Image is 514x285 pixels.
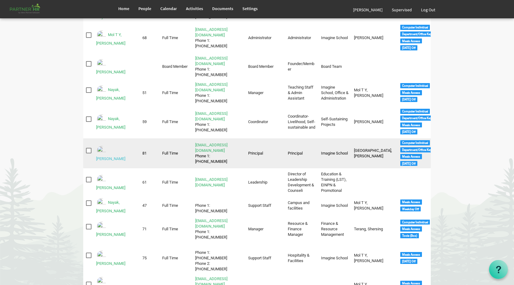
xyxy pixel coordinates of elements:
td: Imagine School column header Departments [318,23,352,53]
td: column header Supervisor [351,170,398,195]
span: Home [118,6,129,11]
td: 47 column header ID [140,196,159,215]
td: Board Member column header Position [245,54,285,79]
td: <div class="tag label label-default">Computer Individual</div> <div class="tag label label-defaul... [398,81,431,105]
div: [DATE] Off [400,129,417,134]
a: Nayak, [PERSON_NAME] [96,200,125,214]
td: Mol T Y, Smitha column header Supervisor [351,81,398,105]
td: 59 column header ID [140,107,159,137]
td: Finance & Resource Management column header Departments [318,217,352,241]
td: accounts@imagineschools.in Phone 1: +917735516020 is template cell column header Contact Info [192,81,245,105]
a: [PERSON_NAME] [96,185,125,190]
td: Campus and facilities column header Job Title [285,196,318,215]
div: Weekday Off [400,206,421,212]
div: Meals Access [400,252,422,257]
td: Principal column header Job Title [285,138,318,168]
td: checkbox [83,138,93,168]
td: manager@stepind.org Phone 1: +917008253481 is template cell column header Contact Info [192,217,245,241]
div: [DATE] Off [400,97,417,102]
td: admin@stepind.org Phone 1: +918457926072 is template cell column header Contact Info [192,54,245,79]
img: Emp-096a7fb3-6387-45e3-a0cd-1d2523128a0b.png [96,114,107,125]
div: Meals Access [400,90,422,95]
td: Nayak, Priyanka is template cell column header Full Name [93,196,140,215]
td: Imagine School column header Departments [318,138,352,168]
a: [PERSON_NAME] [348,1,387,18]
td: principal@imagineschools.in Phone 1: 9134250139 is template cell column header Contact Info [192,138,245,168]
div: Computer Individual [400,220,430,225]
img: Emp-a9999f93-3b6f-4e3c-9aa8-ed568f3d8543.png [96,30,107,41]
td: Nayak, Madhumita is template cell column header Full Name [93,170,140,195]
td: <div class="tag label label-default">Computer Individual</div> <div class="tag label label-defaul... [398,138,431,168]
a: Nayak, [PERSON_NAME] [96,87,125,100]
a: [PERSON_NAME] [96,232,125,237]
div: [DATE] Off [400,161,417,166]
td: Imagine School, Office & Administration column header Departments [318,81,352,105]
td: Coordinator- Livelihood, Self-sustainable and column header Job Title [285,107,318,137]
td: <div class="tag label label-default">Computer Individual</div> <div class="tag label label-defaul... [398,217,431,241]
div: Tools (Box) [400,233,419,238]
td: Mol T Y, Smitha column header Supervisor [351,243,398,273]
td: <div class="tag label label-default">Meals Access</div> <div class="tag label label-default">Week... [398,196,431,215]
td: Founder/Member column header Job Title [285,54,318,79]
td: 75 column header ID [140,243,159,273]
div: Meals Access [400,38,422,44]
td: Education & Training (LST), EINPN & Promotional column header Departments [318,170,352,195]
div: Meals Access [400,122,422,128]
td: <div class="tag label label-default">Meals Access</div> <div class="tag label label-default">Sund... [398,243,431,273]
td: Terang, Shersing column header Supervisor [351,217,398,241]
img: Emp-ca3a4e23-294b-4e3e-a9be-da14e8a5266d.png [96,145,107,156]
td: Nayak, Himanshu Sekhar is template cell column header Full Name [93,107,140,137]
td: 81 column header ID [140,138,159,168]
span: Supervised [392,7,412,13]
td: 51 column header ID [140,81,159,105]
td: Pall, Priti is template cell column header Full Name [93,243,140,273]
a: [PERSON_NAME] [96,156,125,161]
div: Computer Individual [400,25,430,30]
td: checkbox [83,81,93,105]
td: Imagine School column header Departments [318,243,352,273]
div: Computer Individual [400,83,430,88]
td: Board Member column header Personnel Type [159,54,193,79]
span: Activities [186,6,203,11]
a: [EMAIL_ADDRESS][DOMAIN_NAME] [195,218,227,228]
td: Teaching Staff & Admin Assistant column header Job Title [285,81,318,105]
span: People [138,6,151,11]
img: Emp-a999063c-fa48-42a1-b4c8-01994a1dc6f3.png [96,58,107,69]
td: Full Time column header Personnel Type [159,170,193,195]
a: [EMAIL_ADDRESS][DOMAIN_NAME] [195,27,227,37]
td: Hospitality & Facilities column header Job Title [285,243,318,273]
td: Self-Sustaining Projects column header Departments [318,107,352,137]
a: Supervised [387,1,416,18]
td: Full Time column header Personnel Type [159,243,193,273]
td: checkbox [83,54,93,79]
div: Computer Individual [400,109,430,114]
div: Department/Office Keys [400,147,435,152]
td: <div class="tag label label-default">Computer Individual</div> <div class="tag label label-defaul... [398,23,431,53]
td: column header Tags [398,170,431,195]
td: Full Time column header Personnel Type [159,107,193,137]
span: Settings [242,6,258,11]
td: Full Time column header Personnel Type [159,138,193,168]
div: Meals Access [400,226,422,232]
td: checkbox [83,243,93,273]
div: [DATE] Off [400,259,417,264]
div: Meals Access [400,199,422,205]
a: [EMAIL_ADDRESS][DOMAIN_NAME] [195,177,227,187]
td: 68 column header ID [140,23,159,53]
td: Resource & Finance Manager column header Job Title [285,217,318,241]
img: Emp-db87f902-2b64-4117-a8b2-1f7de7f3a960.png [96,197,107,208]
td: Manager column header Position [245,81,285,105]
td: 71 column header ID [140,217,159,241]
a: [PERSON_NAME] [96,261,125,266]
td: Mol T Y, Smitha is template cell column header Full Name [93,23,140,53]
td: Full Time column header Personnel Type [159,81,193,105]
img: Emp-7f67719a-243c-403f-87e8-ea61e08f1577.png [96,221,107,232]
td: Principal column header Position [245,138,285,168]
td: Manager column header Position [245,217,285,241]
img: Emp-402ccdbb-3ccb-43f4-872c-8250068777a8.png [96,174,107,185]
td: Phone 1: +916372579934 is template cell column header Contact Info [192,196,245,215]
span: Documents [212,6,233,11]
img: Emp-e8d138cb-afa5-4680-a833-08e56b6a8711.png [96,85,107,96]
img: Emp-c27ead03-3dab-4759-b2bb-7362fb164e79.png [96,250,107,261]
a: Mahato, Binyamin [96,6,122,19]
